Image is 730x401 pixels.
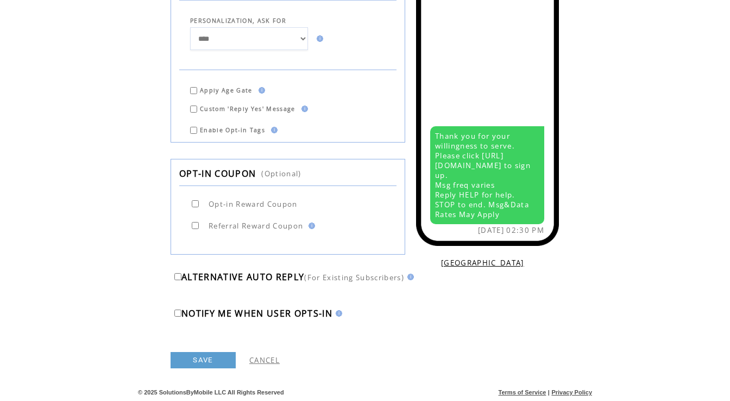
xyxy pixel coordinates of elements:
span: OPT-IN COUPON [179,168,256,180]
span: Thank you for your willingness to serve. Please click [URL][DOMAIN_NAME] to sign up. Msg freq var... [435,131,531,219]
span: (For Existing Subscribers) [304,273,404,282]
span: PERSONALIZATION, ASK FOR [190,17,286,24]
span: NOTIFY ME WHEN USER OPTS-IN [181,307,332,319]
a: [GEOGRAPHIC_DATA] [441,258,524,268]
img: help.gif [404,274,414,280]
a: Privacy Policy [551,389,592,396]
span: Apply Age Gate [200,87,253,94]
a: Terms of Service [499,389,546,396]
span: Custom 'Reply Yes' Message [200,105,295,113]
span: Enable Opt-in Tags [200,126,265,134]
img: help.gif [332,310,342,317]
a: SAVE [171,352,236,368]
span: (Optional) [261,169,301,178]
img: help.gif [313,35,323,42]
a: CANCEL [249,355,280,365]
span: ALTERNATIVE AUTO REPLY [181,271,304,283]
span: | [548,389,550,396]
span: Opt-in Reward Coupon [209,199,298,209]
img: help.gif [268,127,278,133]
img: help.gif [298,106,308,112]
img: help.gif [255,87,265,94]
span: Referral Reward Coupon [209,221,303,231]
img: help.gif [305,223,315,229]
span: © 2025 SolutionsByMobile LLC All Rights Reserved [138,389,284,396]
